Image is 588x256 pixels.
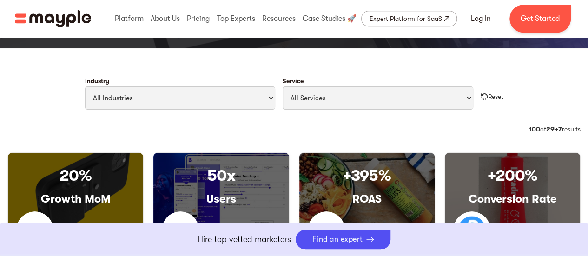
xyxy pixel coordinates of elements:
a: +395%ROAS [299,153,435,235]
a: Log In [460,7,502,30]
h3: 50x [153,167,289,184]
h3: 20% [8,167,143,184]
div: Resources [260,4,298,33]
p: Hire top vetted marketers [198,233,291,246]
div: Expert Platform for SaaS [369,13,442,24]
label: Service [283,78,473,84]
div: Pricing [185,4,212,33]
strong: 2947 [546,125,562,133]
strong: 100 [529,125,540,133]
h3: +395% [299,167,435,184]
h3: Growth MoM [8,192,143,206]
form: Filter Cases Form [7,71,581,117]
h3: ROAS [299,192,435,206]
a: Get Started [509,5,571,33]
div: Top Experts [215,4,258,33]
h3: Users [153,192,289,206]
label: Industry [85,78,276,84]
h3: Conversion Rate [445,192,580,206]
a: 20%Growth MoM [8,153,143,235]
a: +200%Conversion Rate [445,153,580,235]
div: Platform [112,4,146,33]
a: 50xUsers [153,153,289,235]
h3: +200% [445,167,580,184]
img: Mayple logo [15,10,91,27]
div: Reset [488,92,503,101]
a: home [15,10,91,27]
div: Find an expert [312,235,363,244]
img: reset all filters [481,93,488,100]
a: Expert Platform for SaaS [361,11,457,26]
div: of results [529,125,581,134]
div: About Us [148,4,182,33]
